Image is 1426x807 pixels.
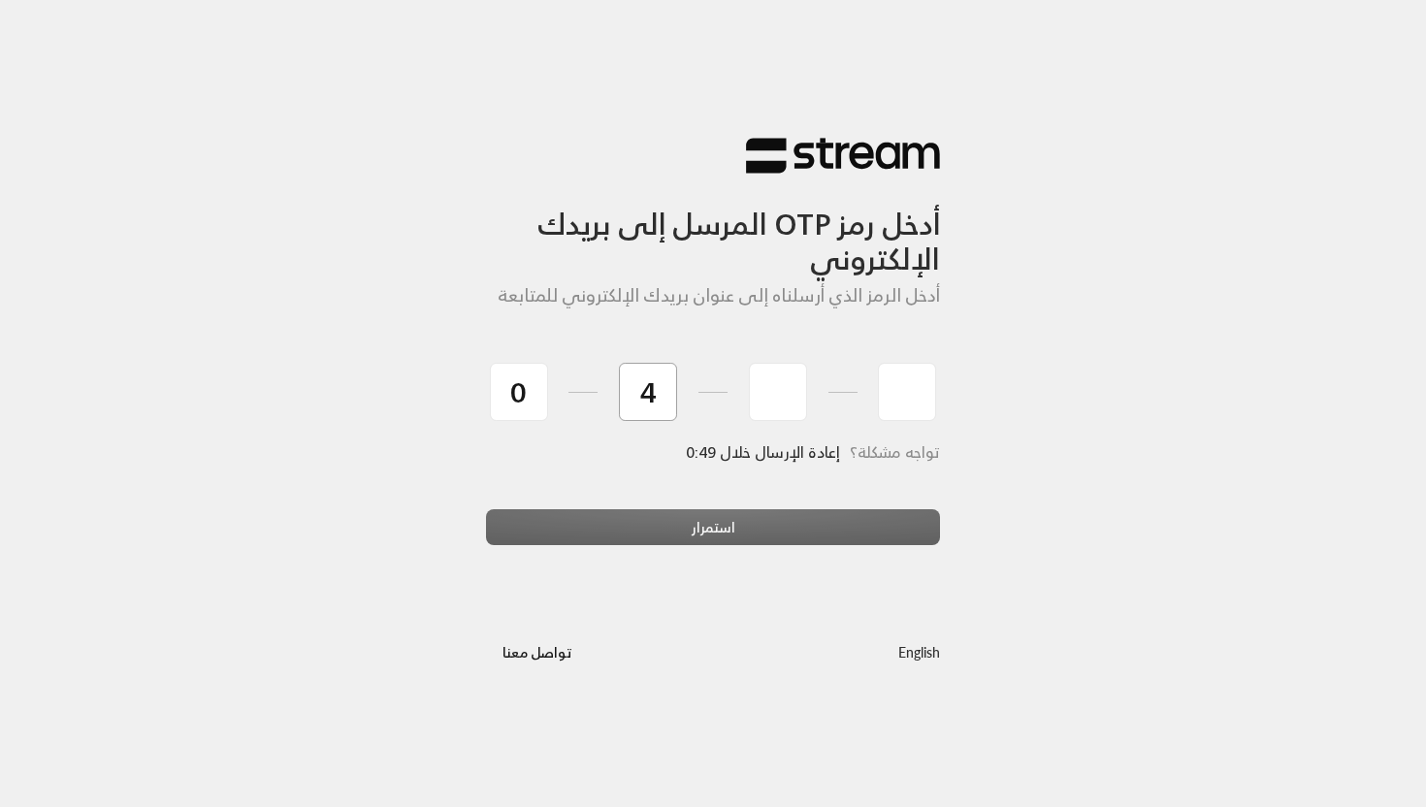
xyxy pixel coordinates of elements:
a: تواصل معنا [486,640,588,664]
span: تواجه مشكلة؟ [850,438,940,466]
h5: أدخل الرمز الذي أرسلناه إلى عنوان بريدك الإلكتروني للمتابعة [486,285,940,307]
h3: أدخل رمز OTP المرسل إلى بريدك الإلكتروني [486,175,940,276]
span: إعادة الإرسال خلال 0:49 [687,438,840,466]
a: English [898,633,940,669]
img: Stream Logo [746,137,940,175]
button: تواصل معنا [486,633,588,669]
